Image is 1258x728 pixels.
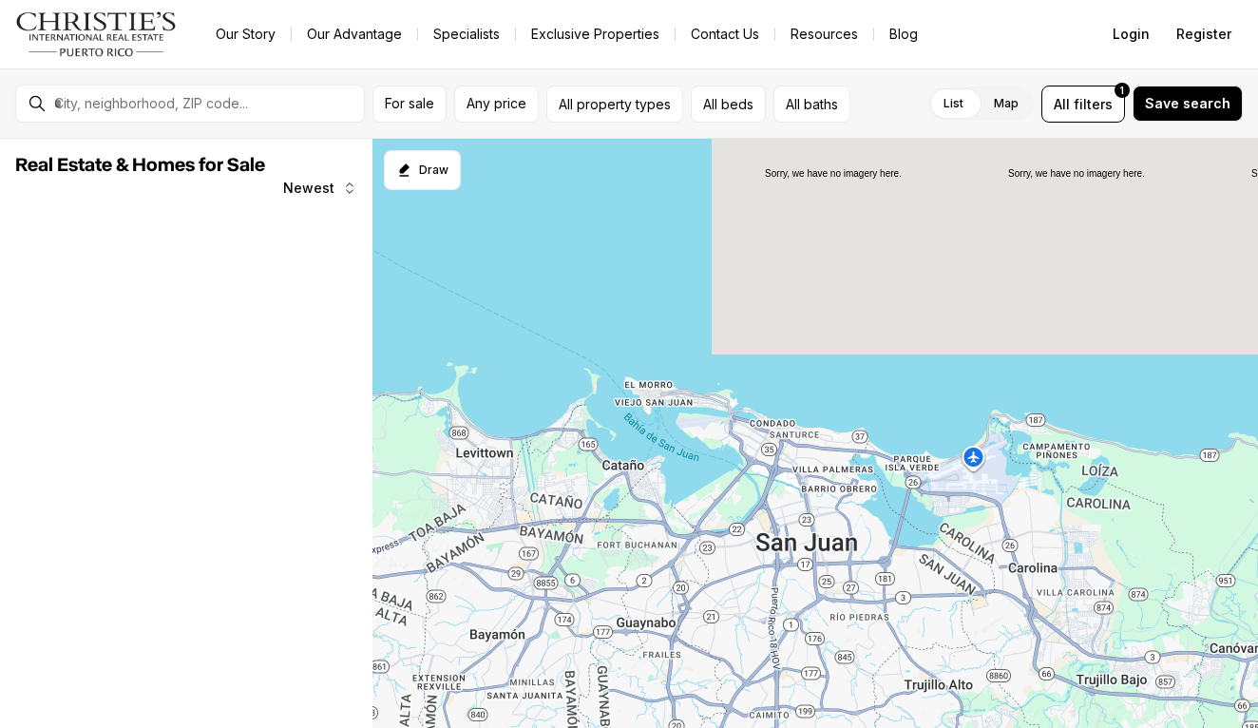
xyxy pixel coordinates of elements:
button: For sale [372,86,447,123]
span: Save search [1145,96,1230,111]
span: Login [1113,27,1150,42]
a: Blog [874,21,933,48]
span: Any price [467,96,526,111]
span: Register [1176,27,1231,42]
img: logo [15,11,178,57]
button: Start drawing [384,150,461,190]
label: List [928,86,979,121]
button: All beds [691,86,766,123]
a: Specialists [418,21,515,48]
span: filters [1074,94,1113,114]
span: Real Estate & Homes for Sale [15,156,265,175]
span: Newest [283,181,334,196]
button: Newest [272,169,369,207]
span: For sale [385,96,434,111]
button: Contact Us [676,21,774,48]
button: All baths [773,86,850,123]
button: Any price [454,86,539,123]
button: Register [1165,15,1243,53]
button: Login [1101,15,1161,53]
span: 1 [1120,83,1124,98]
button: Save search [1133,86,1243,122]
button: Allfilters1 [1041,86,1125,123]
label: Map [979,86,1034,121]
span: All [1054,94,1070,114]
a: Resources [775,21,873,48]
a: Our Advantage [292,21,417,48]
button: All property types [546,86,683,123]
a: Exclusive Properties [516,21,675,48]
a: Our Story [200,21,291,48]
